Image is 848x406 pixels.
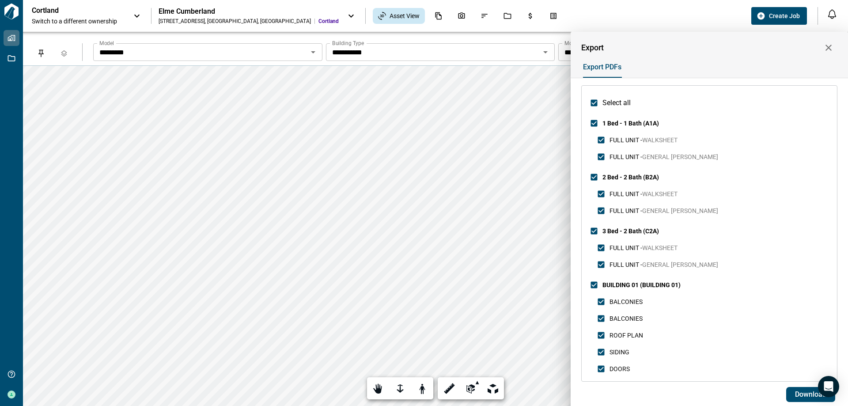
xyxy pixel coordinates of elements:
span: Download [795,390,826,399]
span: WALKSHEET [642,137,678,144]
span: SIDING [609,349,629,356]
span: FULL UNIT - [609,190,642,197]
span: 1 Bed - 1 Bath (A1A) [602,120,659,127]
span: GENERAL [PERSON_NAME] [642,261,718,268]
span: WALKSHEET [642,244,678,251]
span: 3 Bed - 2 Bath (C2A) [602,228,659,235]
span: GENERAL [PERSON_NAME] [642,153,718,160]
span: Export [581,43,604,52]
span: GENERAL [PERSON_NAME] [642,207,718,214]
span: BALCONIES [609,298,643,305]
span: BUILDING 01 (BUILDING 01) [602,281,681,288]
span: FULL UNIT - [609,207,642,214]
span: ROOF PLAN [609,332,643,339]
button: Download [786,387,835,402]
div: Open Intercom Messenger [818,376,839,397]
span: BALCONIES [609,315,643,322]
span: DOORS [609,365,630,372]
span: FULL UNIT - [609,137,642,144]
span: Export PDFs [583,63,621,72]
span: WALKSHEET [642,190,678,197]
span: FULL UNIT - [609,261,642,268]
span: FULL UNIT - [609,153,642,160]
span: FULL UNIT - [609,244,642,251]
span: Select all [602,98,631,108]
span: 2 Bed - 2 Bath (B2A) [602,174,659,181]
div: base tabs [574,57,837,78]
